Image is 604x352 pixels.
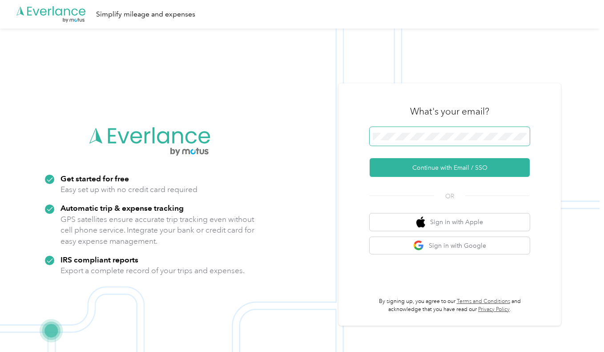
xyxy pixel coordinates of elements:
div: Simplify mileage and expenses [96,9,195,20]
strong: IRS compliant reports [60,255,138,264]
a: Privacy Policy [478,306,510,313]
strong: Get started for free [60,174,129,183]
p: GPS satellites ensure accurate trip tracking even without cell phone service. Integrate your bank... [60,214,255,247]
p: By signing up, you agree to our and acknowledge that you have read our . [370,298,530,313]
img: apple logo [416,217,425,228]
img: google logo [413,240,424,251]
strong: Automatic trip & expense tracking [60,203,184,213]
span: OR [434,192,465,201]
h3: What's your email? [410,105,489,118]
button: apple logoSign in with Apple [370,213,530,231]
p: Export a complete record of your trips and expenses. [60,265,245,276]
a: Terms and Conditions [457,298,510,305]
button: Continue with Email / SSO [370,158,530,177]
button: google logoSign in with Google [370,237,530,254]
p: Easy set up with no credit card required [60,184,197,195]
